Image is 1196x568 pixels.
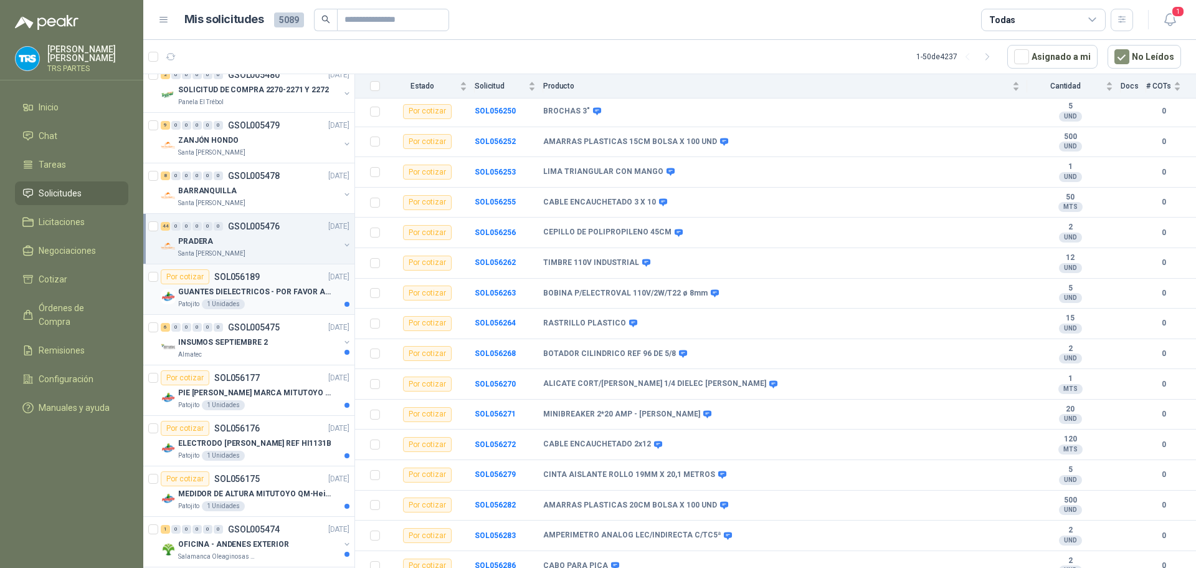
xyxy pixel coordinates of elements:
[203,323,212,332] div: 0
[475,319,516,327] a: SOL056264
[1027,223,1113,233] b: 2
[403,165,452,180] div: Por cotizar
[161,491,176,506] img: Company Logo
[543,82,1010,90] span: Producto
[1108,45,1181,69] button: No Leídos
[1027,465,1113,475] b: 5
[143,466,354,517] a: Por cotizarSOL056175[DATE] Company LogoMEDIDOR DE ALTURA MITUTOYO QM-Height 518-245Patojito1 Unid...
[403,256,452,271] div: Por cotizar
[228,70,280,79] p: GSOL005480
[403,377,452,392] div: Por cotizar
[1058,445,1083,455] div: MTS
[214,121,223,130] div: 0
[214,70,223,79] div: 0
[1146,287,1181,299] b: 0
[475,228,516,237] b: SOL056256
[475,168,516,176] a: SOL056253
[178,299,199,309] p: Patojito
[1121,74,1146,99] th: Docs
[178,451,199,461] p: Patojito
[1027,435,1113,445] b: 120
[1027,74,1121,99] th: Cantidad
[1027,284,1113,294] b: 5
[475,289,516,297] a: SOL056263
[171,70,181,79] div: 0
[475,137,516,146] b: SOL056252
[161,121,170,130] div: 9
[161,188,176,203] img: Company Logo
[1146,136,1181,148] b: 0
[403,528,452,543] div: Por cotizar
[543,501,717,511] b: AMARRAS PLASTICAS 20CM BOLSA X 100 UND
[475,470,516,479] a: SOL056279
[178,249,245,259] p: Santa [PERSON_NAME]
[1146,439,1181,451] b: 0
[543,410,700,420] b: MINIBREAKER 2*20 AMP - [PERSON_NAME]
[403,225,452,240] div: Por cotizar
[203,525,212,534] div: 0
[15,339,128,362] a: Remisiones
[328,423,349,435] p: [DATE]
[1059,172,1082,182] div: UND
[161,239,176,254] img: Company Logo
[274,12,304,27] span: 5089
[15,181,128,205] a: Solicitudes
[161,171,170,180] div: 8
[1146,74,1196,99] th: # COTs
[1027,82,1103,90] span: Cantidad
[1146,196,1181,208] b: 0
[321,15,330,24] span: search
[161,70,170,79] div: 2
[1059,324,1082,334] div: UND
[161,222,170,231] div: 44
[161,525,170,534] div: 1
[214,525,223,534] div: 0
[1059,293,1082,303] div: UND
[214,272,260,281] p: SOL056189
[475,107,516,115] a: SOL056250
[203,222,212,231] div: 0
[178,400,199,410] p: Patojito
[182,222,191,231] div: 0
[1159,9,1181,31] button: 1
[1146,348,1181,360] b: 0
[203,171,212,180] div: 0
[1059,112,1082,122] div: UND
[543,167,663,177] b: LIMA TRIANGULAR CON MANGO
[15,367,128,391] a: Configuración
[1146,227,1181,239] b: 0
[182,525,191,534] div: 0
[989,13,1015,27] div: Todas
[39,186,82,200] span: Solicitudes
[202,299,245,309] div: 1 Unidades
[16,47,39,70] img: Company Logo
[1146,82,1171,90] span: # COTs
[161,87,176,102] img: Company Logo
[403,498,452,513] div: Por cotizar
[39,272,67,286] span: Cotizar
[1146,257,1181,269] b: 0
[161,522,352,562] a: 1 0 0 0 0 0 GSOL005474[DATE] Company LogoOFICINA - ANDENES EXTERIORSalamanca Oleaginosas SAS
[171,323,181,332] div: 0
[192,121,202,130] div: 0
[475,440,516,449] a: SOL056272
[178,148,245,158] p: Santa [PERSON_NAME]
[475,410,516,418] b: SOL056271
[39,244,96,258] span: Negociaciones
[1146,105,1181,117] b: 0
[403,104,452,119] div: Por cotizar
[192,525,202,534] div: 0
[475,198,516,206] b: SOL056255
[1059,142,1082,152] div: UND
[543,379,766,389] b: ALICATE CORT/[PERSON_NAME] 1/4 DIELEC [PERSON_NAME]
[15,95,128,119] a: Inicio
[475,501,516,509] a: SOL056282
[475,82,526,90] span: Solicitud
[403,437,452,452] div: Por cotizar
[214,373,260,382] p: SOL056177
[178,135,239,147] p: ZANJÓN HONDO
[182,121,191,130] div: 0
